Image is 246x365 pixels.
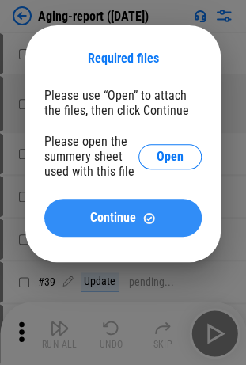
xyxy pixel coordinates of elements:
[90,211,136,224] span: Continue
[44,51,202,66] div: Required files
[44,134,138,179] div: Please open the summery sheet used with this file
[142,211,156,225] img: Continue
[44,199,202,237] button: ContinueContinue
[157,150,184,163] span: Open
[138,144,202,169] button: Open
[44,88,202,118] div: Please use “Open” to attach the files, then click Continue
